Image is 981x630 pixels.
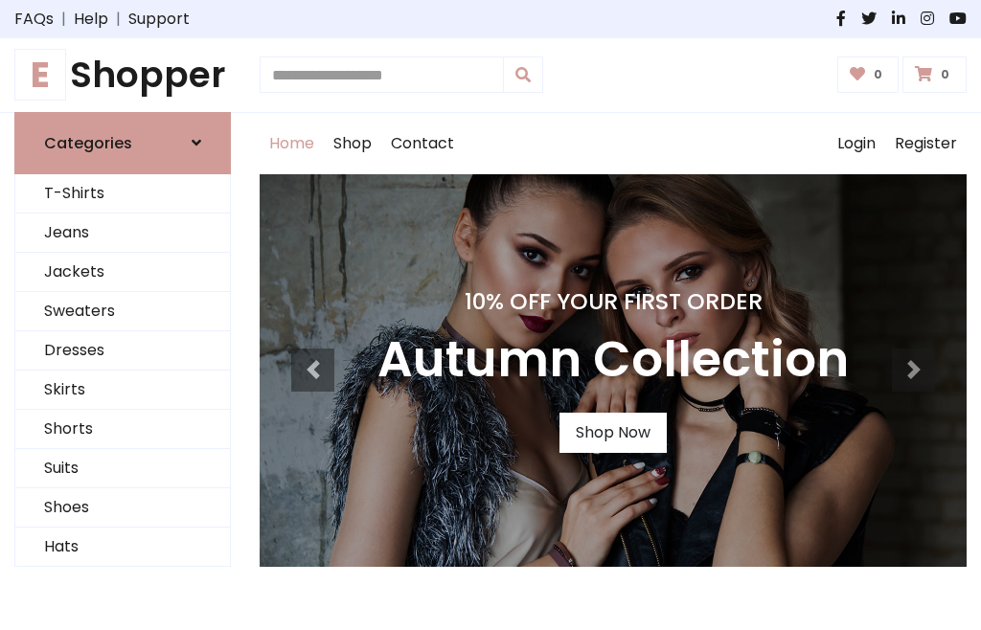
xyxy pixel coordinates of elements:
a: Categories [14,112,231,174]
a: Login [828,113,885,174]
a: FAQs [14,8,54,31]
a: Jackets [15,253,230,292]
a: Contact [381,113,464,174]
a: Skirts [15,371,230,410]
h6: Categories [44,134,132,152]
a: Shop [324,113,381,174]
a: 0 [902,56,967,93]
a: Shorts [15,410,230,449]
a: T-Shirts [15,174,230,214]
a: Shoes [15,488,230,528]
a: Sweaters [15,292,230,331]
a: Home [260,113,324,174]
a: Jeans [15,214,230,253]
a: Help [74,8,108,31]
a: Support [128,8,190,31]
a: Suits [15,449,230,488]
a: EShopper [14,54,231,97]
a: Register [885,113,967,174]
h4: 10% Off Your First Order [377,288,849,315]
h1: Shopper [14,54,231,97]
h3: Autumn Collection [377,330,849,390]
a: Hats [15,528,230,567]
a: Dresses [15,331,230,371]
span: | [54,8,74,31]
a: 0 [837,56,900,93]
span: 0 [869,66,887,83]
span: | [108,8,128,31]
span: 0 [936,66,954,83]
span: E [14,49,66,101]
a: Shop Now [559,413,667,453]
